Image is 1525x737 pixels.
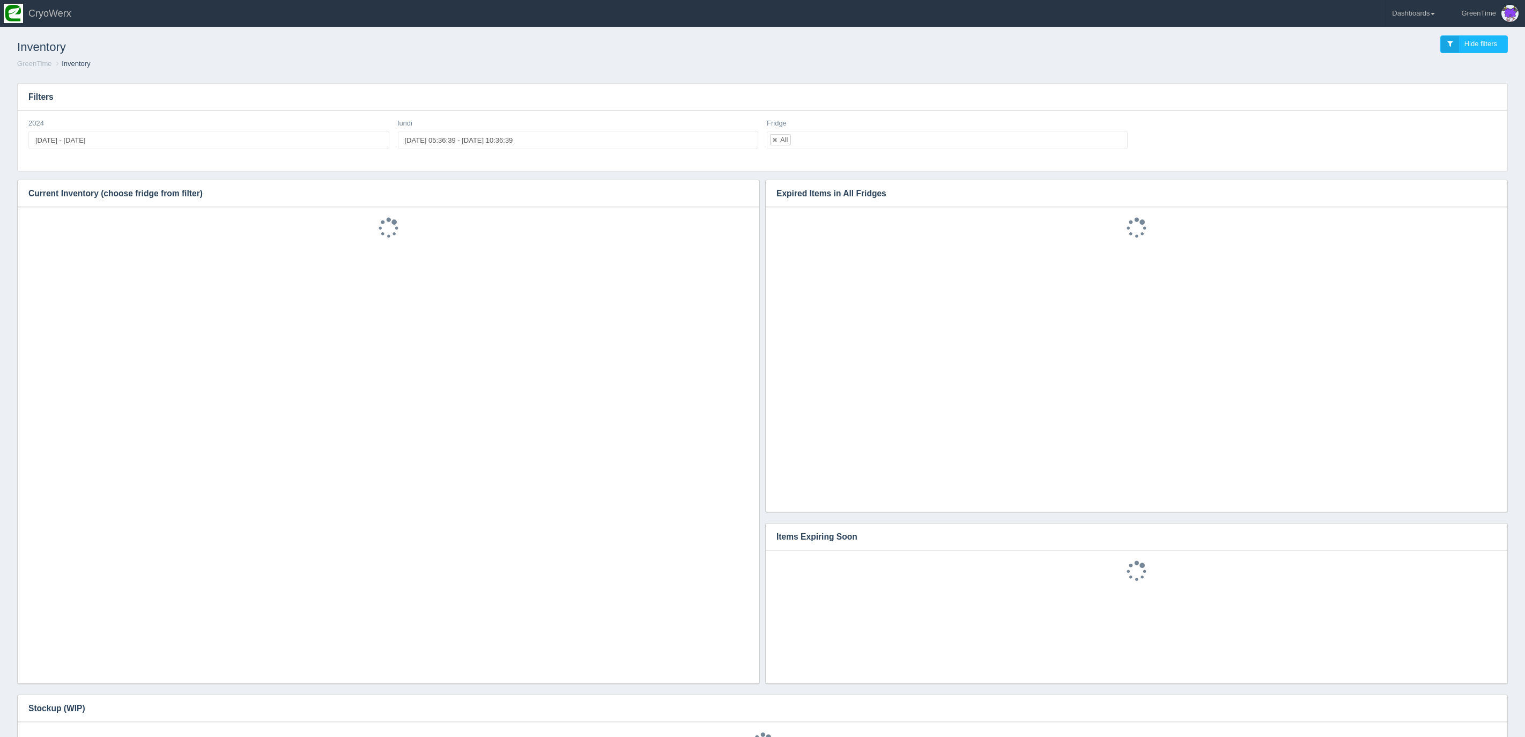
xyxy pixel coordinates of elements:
[17,35,762,59] h1: Inventory
[17,60,52,68] a: GreenTime
[766,180,1491,207] h3: Expired Items in All Fridges
[398,119,412,129] label: lundi
[4,4,23,23] img: so2zg2bv3y2ub16hxtjr.png
[1440,35,1508,53] a: Hide filters
[1461,3,1496,24] div: GreenTime
[1464,40,1497,48] span: Hide filters
[18,180,743,207] h3: Current Inventory (choose fridge from filter)
[767,119,787,129] label: Fridge
[1501,5,1519,22] img: Profile Picture
[54,59,90,69] li: Inventory
[18,695,1491,722] h3: Stockup (WIP)
[766,524,1491,550] h3: Items Expiring Soon
[18,84,1507,110] h3: Filters
[28,8,71,19] span: CryoWerx
[780,136,788,143] div: All
[28,119,44,129] label: 2024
